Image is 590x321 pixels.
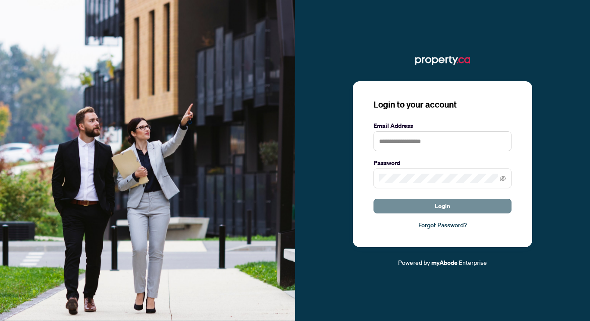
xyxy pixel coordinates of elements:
span: Enterprise [459,258,487,266]
span: Login [435,199,450,213]
span: eye-invisible [500,175,506,181]
h3: Login to your account [373,99,512,111]
img: ma-logo [415,54,470,67]
label: Password [373,158,512,168]
span: Powered by [398,258,430,266]
a: Forgot Password? [373,220,512,230]
button: Login [373,199,512,213]
label: Email Address [373,121,512,130]
a: myAbode [431,258,458,267]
